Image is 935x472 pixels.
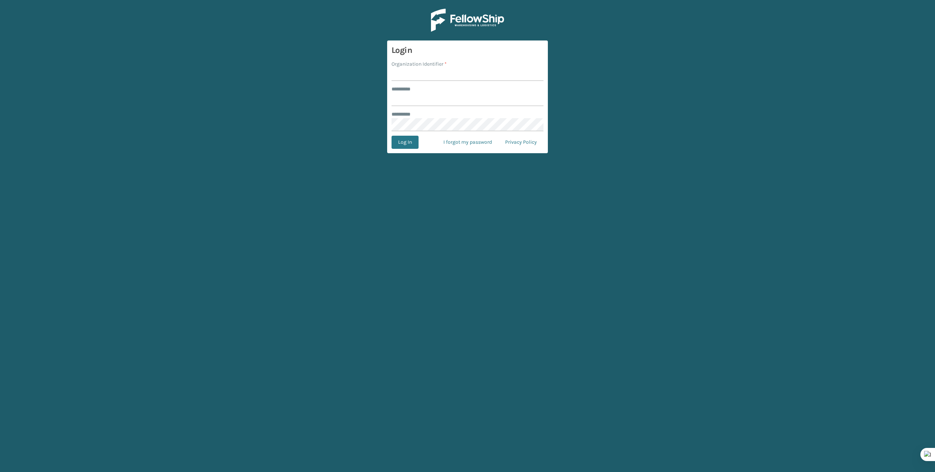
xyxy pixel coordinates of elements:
[392,136,419,149] button: Log In
[499,136,543,149] a: Privacy Policy
[437,136,499,149] a: I forgot my password
[392,60,447,68] label: Organization Identifier
[392,45,543,56] h3: Login
[431,9,504,32] img: Logo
